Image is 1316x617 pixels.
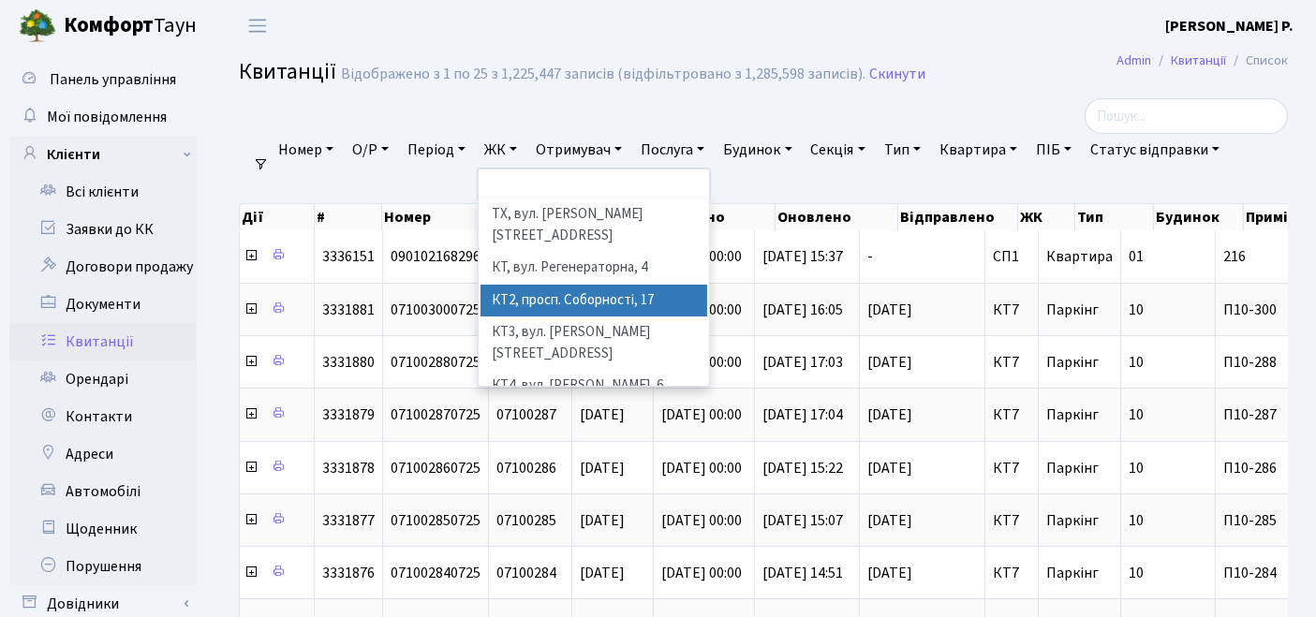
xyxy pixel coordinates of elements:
th: # [315,204,382,230]
span: 07100285 [496,510,556,531]
span: 3331881 [322,300,375,320]
span: КТ7 [993,461,1030,476]
span: 10 [1129,458,1144,478]
b: Комфорт [64,10,154,40]
span: 3331877 [322,510,375,531]
button: Переключити навігацію [234,10,281,41]
span: [DATE] 00:00 [661,404,742,425]
div: Відображено з 1 по 25 з 1,225,447 записів (відфільтровано з 1,285,598 записів). [341,66,865,83]
span: 10 [1129,352,1144,373]
span: 10 [1129,563,1144,583]
span: [DATE] [867,513,977,528]
a: Квитанції [1171,51,1226,70]
li: КТ3, вул. [PERSON_NAME][STREET_ADDRESS] [481,316,708,370]
span: - [867,249,977,264]
span: Панель управління [50,69,176,90]
th: ЖК [1018,204,1075,230]
span: [DATE] [580,458,625,478]
span: 3331878 [322,458,375,478]
span: Квитанції [239,55,336,88]
th: Будинок [1154,204,1244,230]
span: 3336151 [322,246,375,267]
span: Паркінг [1046,563,1099,583]
span: [DATE] [580,404,625,425]
span: Паркінг [1046,352,1099,373]
span: [DATE] 00:00 [661,563,742,583]
span: 07100286 [496,458,556,478]
a: Статус відправки [1083,134,1227,166]
span: КТ7 [993,513,1030,528]
b: [PERSON_NAME] Р. [1165,16,1294,37]
span: Паркінг [1046,300,1099,320]
th: Дії [240,204,315,230]
span: [DATE] 15:07 [762,510,843,531]
span: КТ7 [993,302,1030,317]
li: КТ2, просп. Соборності, 17 [481,285,708,317]
span: 090102168296 [391,246,481,267]
span: 07100284 [496,563,556,583]
span: Паркінг [1046,458,1099,478]
span: [DATE] [867,461,977,476]
span: [DATE] 15:37 [762,246,843,267]
li: КТ, вул. Регенераторна, 4 [481,252,708,285]
span: [DATE] 17:04 [762,404,843,425]
span: [DATE] 17:03 [762,352,843,373]
a: Всі клієнти [9,173,197,211]
span: 3331879 [322,404,375,425]
span: 071002860725 [391,458,481,478]
a: Отримувач [528,134,629,166]
a: Заявки до КК [9,211,197,248]
span: Паркінг [1046,510,1099,531]
span: [DATE] 00:00 [661,458,742,478]
span: 071002840725 [391,563,481,583]
span: [DATE] 00:00 [661,510,742,531]
a: Будинок [716,134,799,166]
th: Номер [382,204,487,230]
span: КТ7 [993,566,1030,580]
span: 07100287 [496,404,556,425]
th: Тип [1075,204,1154,230]
a: О/Р [345,134,396,166]
span: 10 [1129,510,1144,531]
span: Квартира [1046,246,1113,267]
span: КТ7 [993,407,1030,422]
span: Мої повідомлення [47,107,167,127]
a: [PERSON_NAME] Р. [1165,15,1294,37]
span: 071002880725 [391,352,481,373]
a: ЖК [477,134,525,166]
a: Період [400,134,473,166]
span: [DATE] [867,407,977,422]
span: СП1 [993,249,1030,264]
a: Номер [271,134,341,166]
span: [DATE] 15:22 [762,458,843,478]
a: Секція [804,134,873,166]
th: Оновлено [776,204,898,230]
span: [DATE] [867,566,977,580]
a: Admin [1116,51,1151,70]
span: [DATE] 14:51 [762,563,843,583]
span: 10 [1129,300,1144,320]
span: [DATE] 16:05 [762,300,843,320]
th: Відправлено [898,204,1017,230]
span: 071002870725 [391,404,481,425]
span: 01 [1129,246,1144,267]
span: [DATE] [580,510,625,531]
img: logo.png [19,7,56,45]
span: Таун [64,10,197,42]
a: Адреси [9,435,197,473]
a: Щоденник [9,510,197,548]
a: Автомобілі [9,473,197,510]
a: Контакти [9,398,197,435]
th: Створено [653,204,776,230]
span: 071003000725 [391,300,481,320]
a: Порушення [9,548,197,585]
a: Послуга [633,134,712,166]
span: [DATE] [580,563,625,583]
li: КТ4, вул. [PERSON_NAME], 6 [481,370,708,403]
span: КТ7 [993,355,1030,370]
li: ТХ, вул. [PERSON_NAME][STREET_ADDRESS] [481,198,708,252]
li: Список [1226,51,1288,71]
input: Пошук... [1085,98,1288,134]
a: Тип [877,134,928,166]
a: Клієнти [9,136,197,173]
